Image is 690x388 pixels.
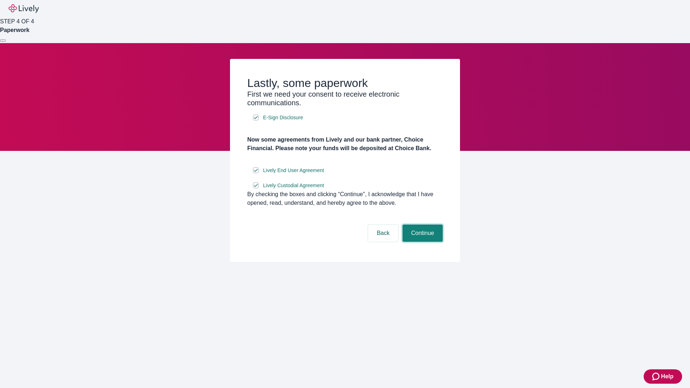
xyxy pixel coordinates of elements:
button: Continue [402,225,443,242]
h3: First we need your consent to receive electronic communications. [247,90,443,107]
span: Lively End User Agreement [263,167,324,174]
img: Lively [9,4,39,13]
h4: Now some agreements from Lively and our bank partner, Choice Financial. Please note your funds wi... [247,135,443,153]
h2: Lastly, some paperwork [247,76,443,90]
a: e-sign disclosure document [262,166,326,175]
span: Help [661,372,673,381]
div: By checking the boxes and clicking “Continue", I acknowledge that I have opened, read, understand... [247,190,443,207]
span: E-Sign Disclosure [263,114,303,121]
a: e-sign disclosure document [262,181,326,190]
a: e-sign disclosure document [262,113,304,122]
svg: Zendesk support icon [652,372,661,381]
span: Lively Custodial Agreement [263,182,324,189]
button: Back [368,225,398,242]
button: Zendesk support iconHelp [644,369,682,384]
